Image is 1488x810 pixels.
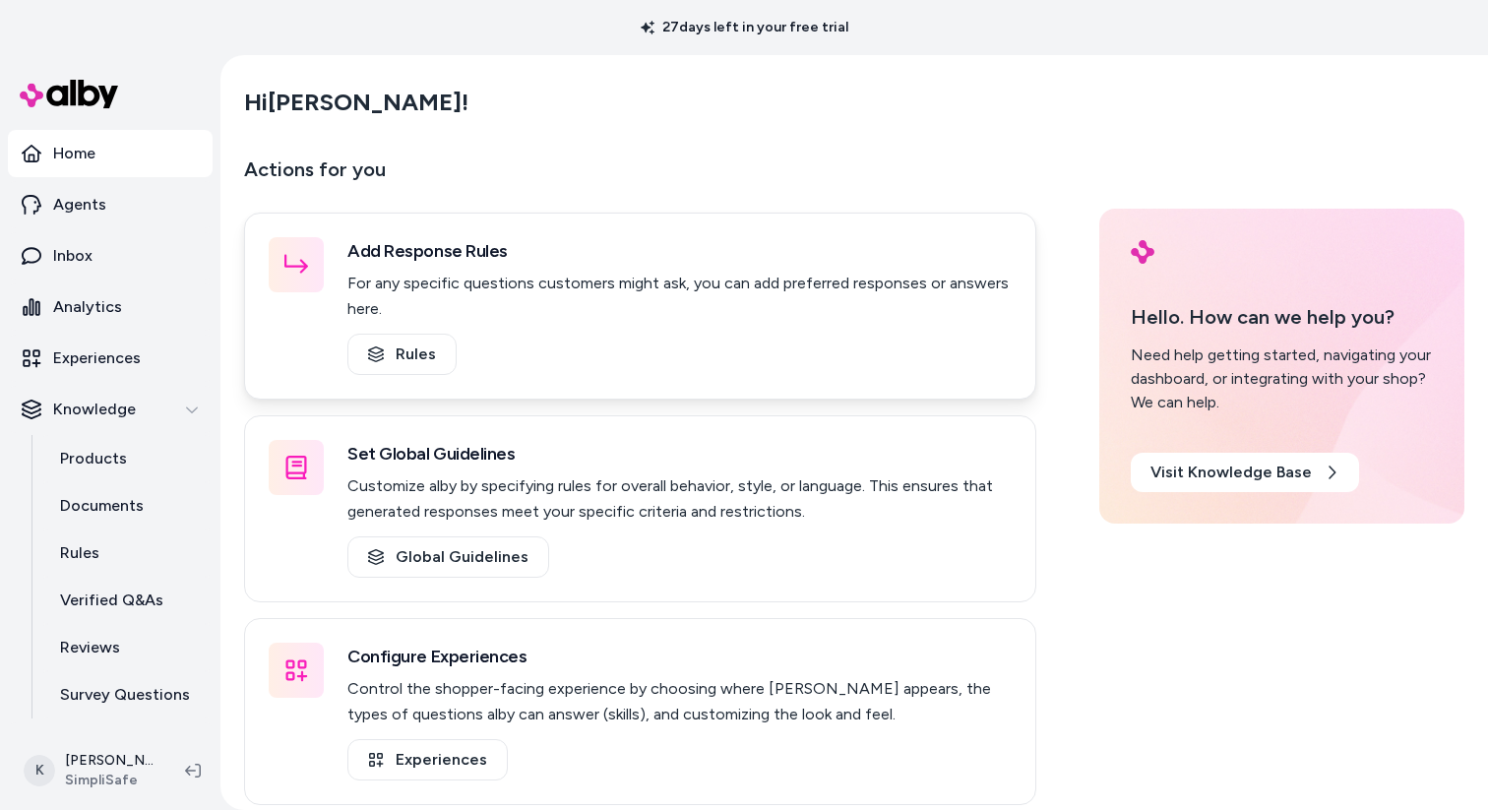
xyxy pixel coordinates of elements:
[40,482,213,530] a: Documents
[347,536,549,578] a: Global Guidelines
[629,18,860,37] p: 27 days left in your free trial
[53,295,122,319] p: Analytics
[53,244,93,268] p: Inbox
[60,541,99,565] p: Rules
[12,739,169,802] button: K[PERSON_NAME]SimpliSafe
[40,435,213,482] a: Products
[244,154,1036,201] p: Actions for you
[60,636,120,659] p: Reviews
[65,771,154,790] span: SimpliSafe
[347,473,1012,525] p: Customize alby by specifying rules for overall behavior, style, or language. This ensures that ge...
[347,643,1012,670] h3: Configure Experiences
[8,386,213,433] button: Knowledge
[347,334,457,375] a: Rules
[8,181,213,228] a: Agents
[65,751,154,771] p: [PERSON_NAME]
[53,346,141,370] p: Experiences
[53,398,136,421] p: Knowledge
[20,80,118,108] img: alby Logo
[347,676,1012,727] p: Control the shopper-facing experience by choosing where [PERSON_NAME] appears, the types of quest...
[40,624,213,671] a: Reviews
[53,142,95,165] p: Home
[347,237,1012,265] h3: Add Response Rules
[8,283,213,331] a: Analytics
[347,440,1012,467] h3: Set Global Guidelines
[8,335,213,382] a: Experiences
[8,130,213,177] a: Home
[40,530,213,577] a: Rules
[1131,240,1154,264] img: alby Logo
[60,494,144,518] p: Documents
[1131,343,1433,414] div: Need help getting started, navigating your dashboard, or integrating with your shop? We can help.
[60,683,190,707] p: Survey Questions
[1131,453,1359,492] a: Visit Knowledge Base
[1131,302,1433,332] p: Hello. How can we help you?
[60,589,163,612] p: Verified Q&As
[60,447,127,470] p: Products
[244,88,468,117] h2: Hi [PERSON_NAME] !
[53,193,106,217] p: Agents
[8,232,213,280] a: Inbox
[24,755,55,786] span: K
[40,671,213,718] a: Survey Questions
[40,577,213,624] a: Verified Q&As
[347,271,1012,322] p: For any specific questions customers might ask, you can add preferred responses or answers here.
[347,739,508,780] a: Experiences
